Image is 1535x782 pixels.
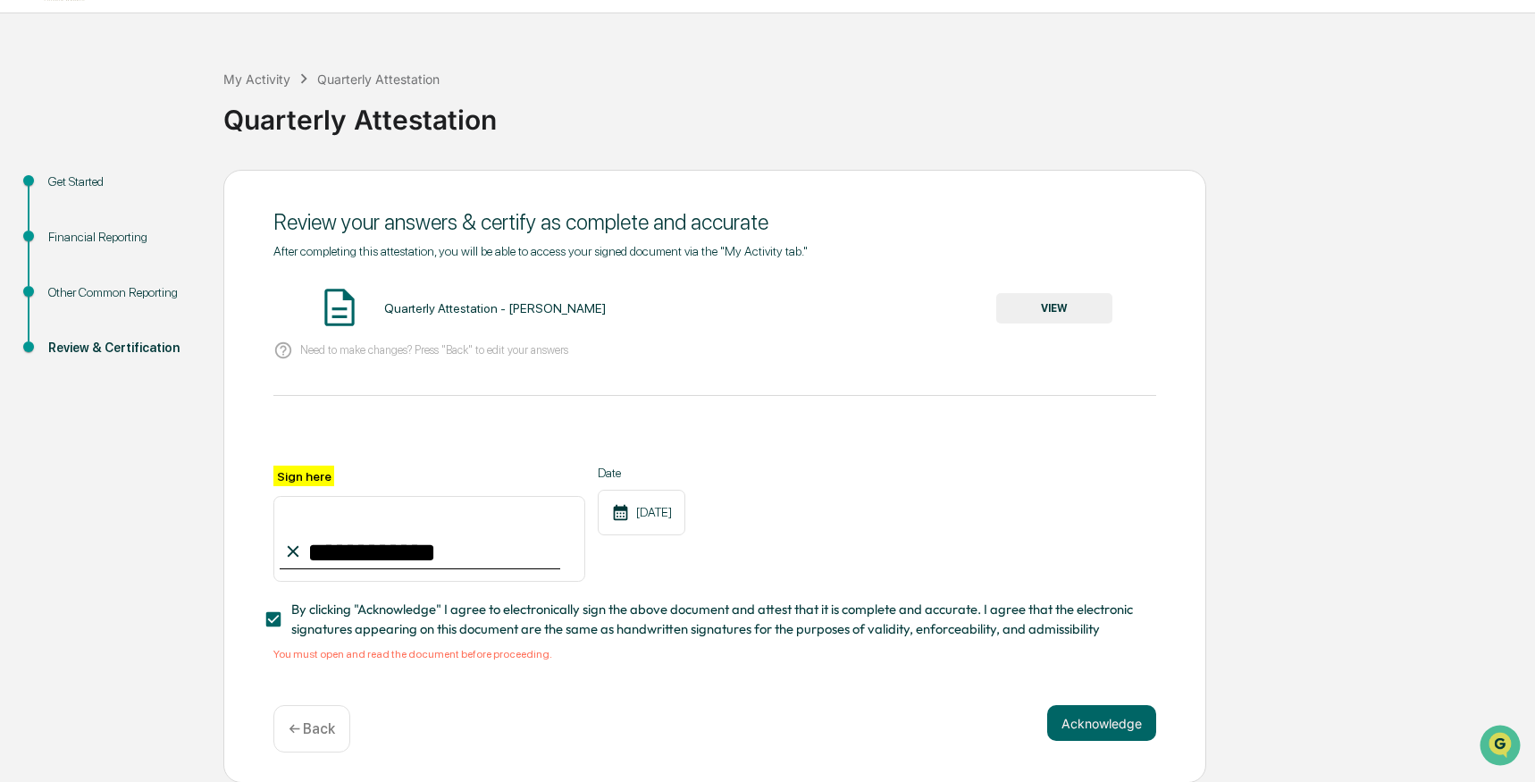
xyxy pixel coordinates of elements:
div: Get Started [48,172,195,191]
img: 1746055101610-c473b297-6a78-478c-a979-82029cc54cd1 [18,137,50,169]
label: Date [598,466,685,480]
a: 🖐️Preclearance [11,218,122,250]
span: After completing this attestation, you will be able to access your signed document via the "My Ac... [273,244,808,258]
p: Need to make changes? Press "Back" to edit your answers [300,343,568,357]
div: Other Common Reporting [48,283,195,302]
span: By clicking "Acknowledge" I agree to electronically sign the above document and attest that it is... [291,600,1142,640]
button: VIEW [996,293,1112,324]
div: Start new chat [61,137,293,155]
p: ← Back [289,720,335,737]
div: 🖐️ [18,227,32,241]
p: How can we help? [18,38,325,66]
button: Start new chat [304,142,325,164]
a: 🔎Data Lookup [11,252,120,284]
div: 🗄️ [130,227,144,241]
div: Review your answers & certify as complete and accurate [273,209,1156,235]
iframe: Open customer support [1478,723,1526,771]
div: Review & Certification [48,339,195,357]
label: Sign here [273,466,334,486]
button: Acknowledge [1047,705,1156,741]
span: Attestations [147,225,222,243]
span: Data Lookup [36,259,113,277]
a: 🗄️Attestations [122,218,229,250]
div: Financial Reporting [48,228,195,247]
span: Pylon [178,303,216,316]
span: Preclearance [36,225,115,243]
div: We're available if you need us! [61,155,226,169]
div: 🔎 [18,261,32,275]
div: [DATE] [598,490,685,535]
div: My Activity [223,71,290,87]
div: Quarterly Attestation [223,89,1526,136]
a: Powered byPylon [126,302,216,316]
div: You must open and read the document before proceeding. [273,648,1156,660]
img: Document Icon [317,285,362,330]
div: Quarterly Attestation [317,71,440,87]
div: Quarterly Attestation - [PERSON_NAME] [384,301,606,315]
